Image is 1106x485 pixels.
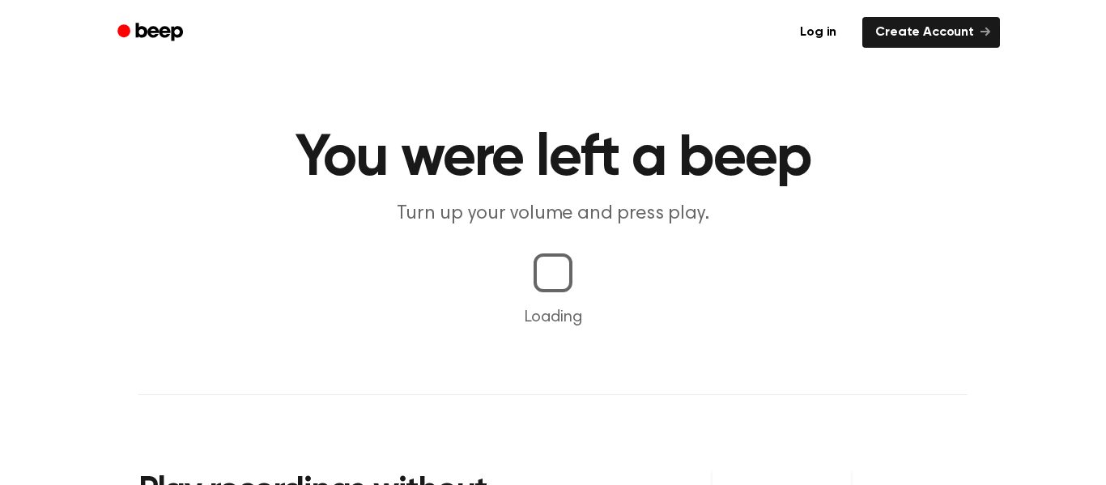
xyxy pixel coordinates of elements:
[862,17,1000,48] a: Create Account
[106,17,198,49] a: Beep
[784,14,853,51] a: Log in
[138,130,968,188] h1: You were left a beep
[242,201,864,228] p: Turn up your volume and press play.
[19,305,1087,330] p: Loading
